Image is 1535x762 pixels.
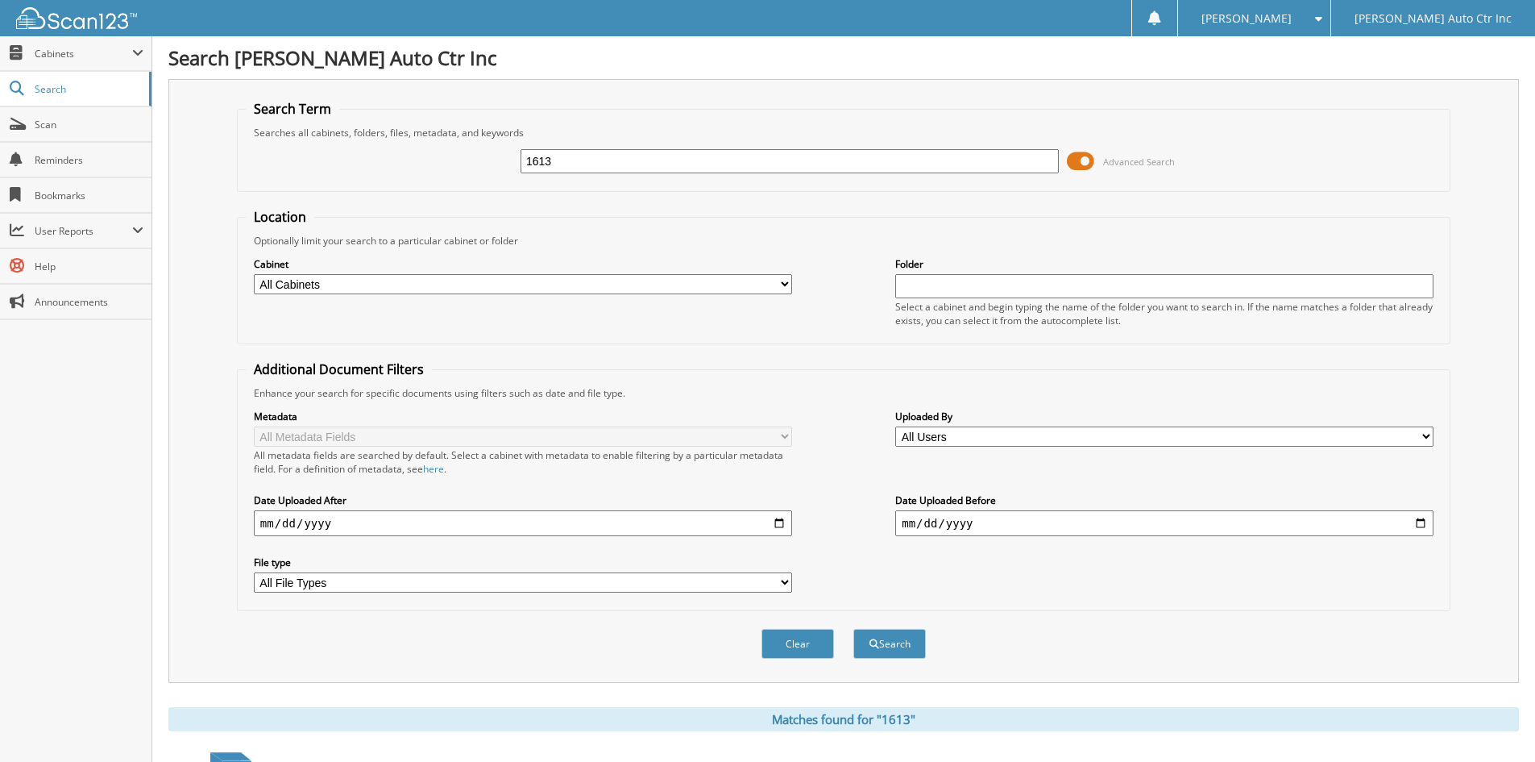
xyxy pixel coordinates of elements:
[35,47,132,60] span: Cabinets
[853,629,926,659] button: Search
[168,44,1519,71] h1: Search [PERSON_NAME] Auto Ctr Inc
[254,510,792,536] input: start
[35,224,132,238] span: User Reports
[1103,156,1175,168] span: Advanced Search
[254,493,792,507] label: Date Uploaded After
[895,257,1433,271] label: Folder
[246,234,1442,248] div: Optionally limit your search to a particular cabinet or folder
[35,118,143,131] span: Scan
[895,410,1433,423] label: Uploaded By
[254,410,792,423] label: Metadata
[1201,14,1292,23] span: [PERSON_NAME]
[895,493,1433,507] label: Date Uploaded Before
[254,556,792,569] label: File type
[35,189,143,202] span: Bookmarks
[246,208,314,226] legend: Location
[35,295,143,309] span: Announcements
[35,82,141,96] span: Search
[35,153,143,167] span: Reminders
[254,448,792,476] div: All metadata fields are searched by default. Select a cabinet with metadata to enable filtering b...
[35,260,143,273] span: Help
[168,707,1519,731] div: Matches found for "1613"
[246,126,1442,139] div: Searches all cabinets, folders, files, metadata, and keywords
[246,360,432,378] legend: Additional Document Filters
[246,100,339,118] legend: Search Term
[423,462,444,476] a: here
[254,257,792,271] label: Cabinet
[895,300,1433,327] div: Select a cabinet and begin typing the name of the folder you want to search in. If the name match...
[246,386,1442,400] div: Enhance your search for specific documents using filters such as date and file type.
[895,510,1433,536] input: end
[16,7,137,29] img: scan123-logo-white.svg
[761,629,834,659] button: Clear
[1355,14,1512,23] span: [PERSON_NAME] Auto Ctr Inc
